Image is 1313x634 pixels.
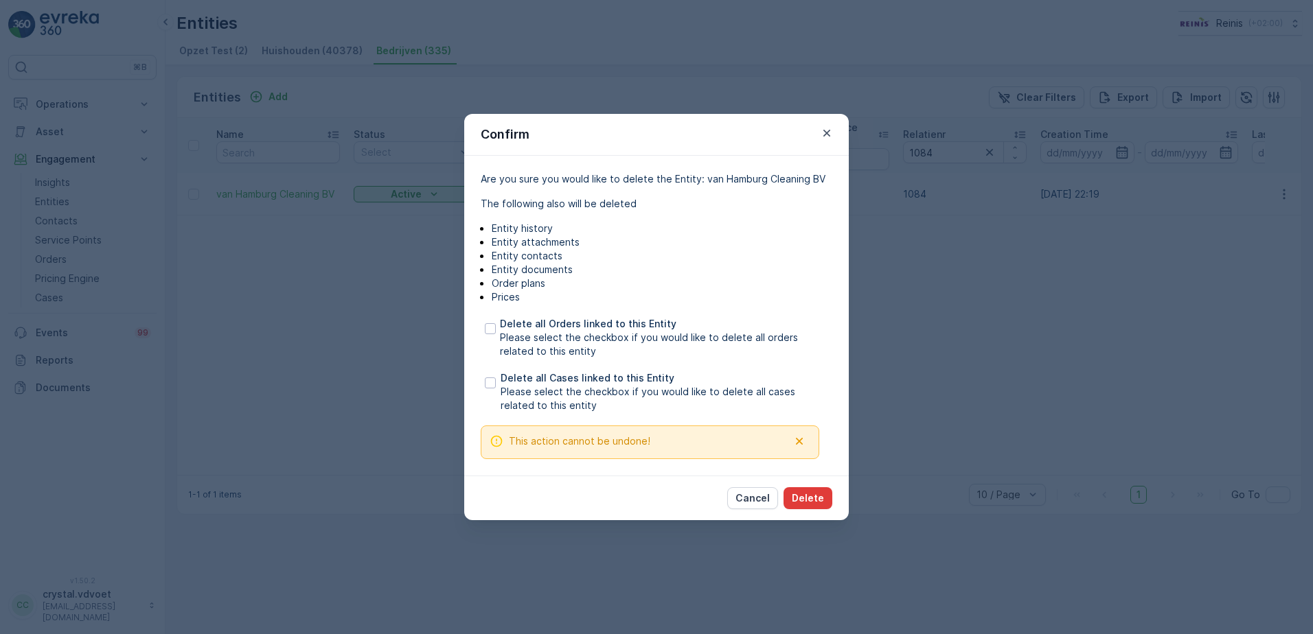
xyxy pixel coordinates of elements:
span: Please select the checkbox if you would like to delete all orders related to this entity [500,331,832,358]
p: Cancel [735,491,770,505]
span: Delete all Cases linked to this Entity [501,371,832,385]
p: Entity history [492,222,832,235]
button: Delete [784,487,832,509]
p: Entity attachments [492,235,832,249]
p: This action cannot be undone! [509,434,650,448]
span: Delete all Orders linked to this Entity [500,317,832,331]
p: The following also will be deleted [481,197,832,211]
button: Cancel [727,487,778,509]
p: Delete [792,491,824,505]
span: Please select the checkbox if you would like to delete all cases related to this entity [501,385,832,412]
p: Prices [492,290,832,304]
p: Are you sure you would like to delete the Entity: van Hamburg Cleaning BV [481,172,832,186]
p: Order plans [492,277,832,290]
p: Confirm [481,125,529,144]
p: Entity contacts [492,249,832,263]
p: Entity documents [492,263,832,277]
